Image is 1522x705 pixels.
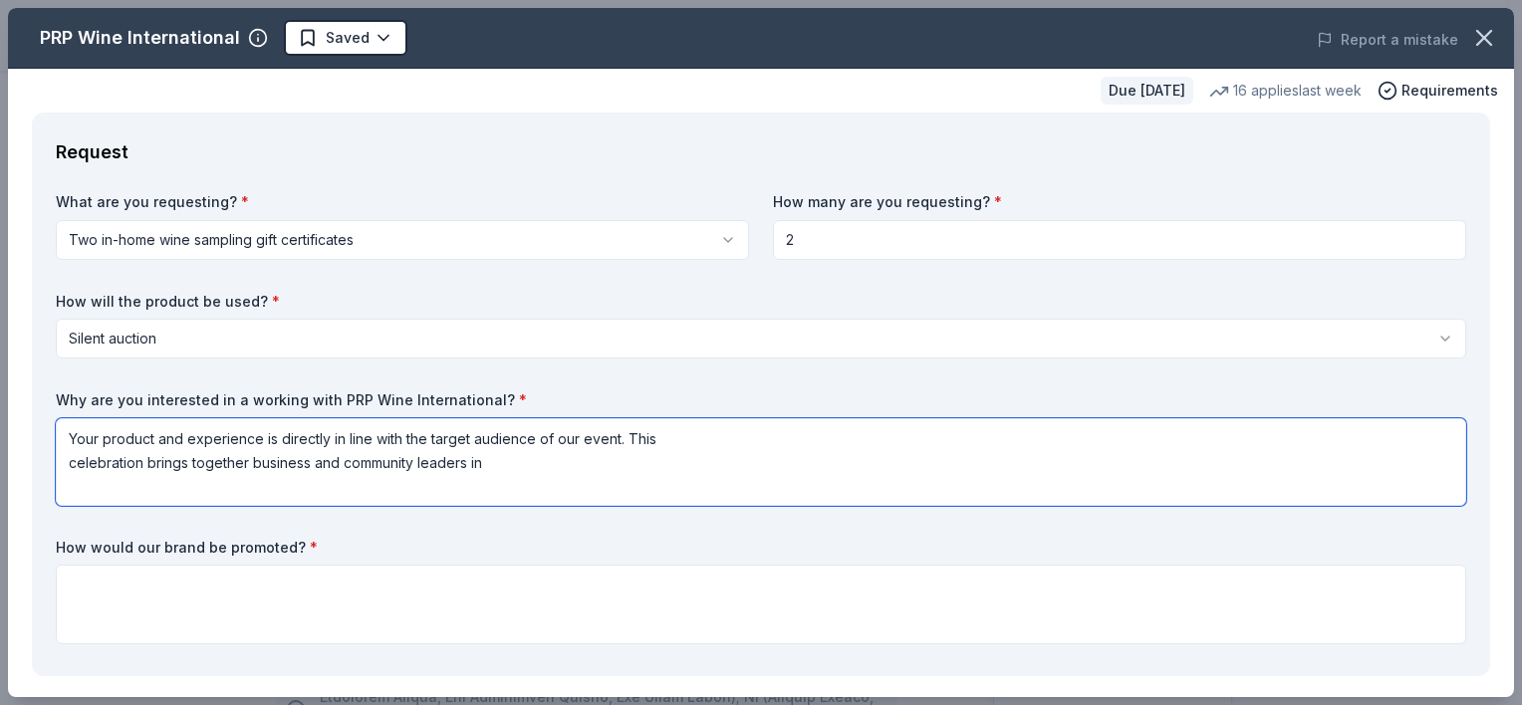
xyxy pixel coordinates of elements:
span: Saved [326,26,370,50]
div: PRP Wine International [40,22,240,54]
label: How would our brand be promoted? [56,538,1466,558]
label: How will the product be used? [56,292,1466,312]
span: Requirements [1401,79,1498,103]
button: Requirements [1378,79,1498,103]
label: How many are you requesting? [773,192,1466,212]
button: Saved [284,20,407,56]
label: What are you requesting? [56,192,749,212]
div: Request [56,136,1466,168]
div: Due [DATE] [1101,77,1193,105]
label: Why are you interested in a working with PRP Wine International? [56,390,1466,410]
div: 16 applies last week [1209,79,1362,103]
button: Report a mistake [1317,28,1458,52]
textarea: Your product and experience is directly in line with the target audience of our event. This celeb... [56,418,1466,506]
